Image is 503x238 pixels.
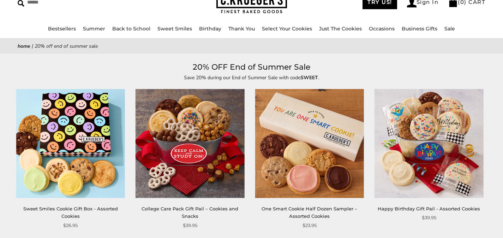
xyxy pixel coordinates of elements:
a: College Care Pack Gift Pail – Cookies and Snacks [142,206,238,219]
span: | [32,43,33,50]
a: Birthday [199,25,221,32]
a: Bestsellers [48,25,76,32]
a: One Smart Cookie Half Dozen Sampler – Assorted Cookies [262,206,357,219]
span: $23.95 [303,222,317,229]
a: Sweet Smiles [157,25,192,32]
a: Summer [83,25,105,32]
iframe: Sign Up via Text for Offers [6,211,73,232]
img: Happy Birthday Gift Pail - Assorted Cookies [375,89,483,198]
img: Sweet Smiles Cookie Gift Box - Assorted Cookies [16,89,125,198]
a: Sweet Smiles Cookie Gift Box - Assorted Cookies [23,206,118,219]
a: Occasions [369,25,395,32]
span: $39.95 [422,214,436,221]
span: 20% OFF End of Summer Sale [35,43,98,50]
p: Save 20% during our End of Summer Sale with code . [89,74,414,82]
h1: 20% OFF End of Summer Sale [28,61,475,74]
a: Business Gifts [402,25,437,32]
a: Just The Cookies [319,25,362,32]
nav: breadcrumbs [18,42,485,50]
img: One Smart Cookie Half Dozen Sampler – Assorted Cookies [255,89,364,198]
img: College Care Pack Gift Pail – Cookies and Snacks [136,89,244,198]
a: Sale [444,25,455,32]
a: Thank You [228,25,255,32]
a: Happy Birthday Gift Pail - Assorted Cookies [378,206,480,211]
strong: SWEET [300,74,318,81]
a: Back to School [112,25,150,32]
span: $39.95 [183,222,197,229]
a: Home [18,43,30,50]
a: Select Your Cookies [262,25,312,32]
